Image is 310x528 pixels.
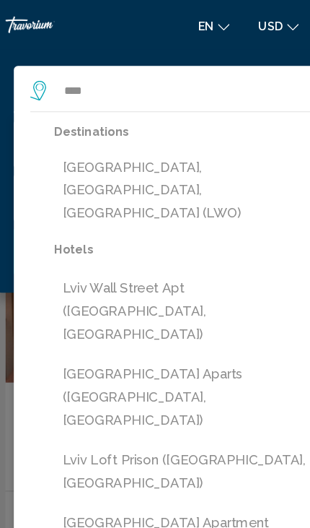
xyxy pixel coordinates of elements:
[7,14,148,29] a: Travorium
[252,470,298,516] iframe: Кнопка для запуску вікна повідомлень
[50,208,281,228] p: Hotels
[50,389,281,437] button: Lviv Loft Prison ([GEOGRAPHIC_DATA], [GEOGRAPHIC_DATA])
[221,12,271,33] button: Change currency
[50,239,281,307] button: Lviv Wall Street Apt ([GEOGRAPHIC_DATA], [GEOGRAPHIC_DATA])
[14,105,296,148] button: Check-in date: Sep 21, 2025 Check-out date: Sep 28, 2025
[176,17,190,29] span: en
[50,444,281,512] button: [GEOGRAPHIC_DATA] Apartment ([GEOGRAPHIC_DATA], [GEOGRAPHIC_DATA])
[50,105,281,126] p: Destinations
[50,133,281,201] button: [GEOGRAPHIC_DATA], [GEOGRAPHIC_DATA], [GEOGRAPHIC_DATA] (LWO)
[169,12,211,33] button: Change language
[229,17,250,29] span: USD
[50,314,281,382] button: [GEOGRAPHIC_DATA] aparts ([GEOGRAPHIC_DATA], [GEOGRAPHIC_DATA])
